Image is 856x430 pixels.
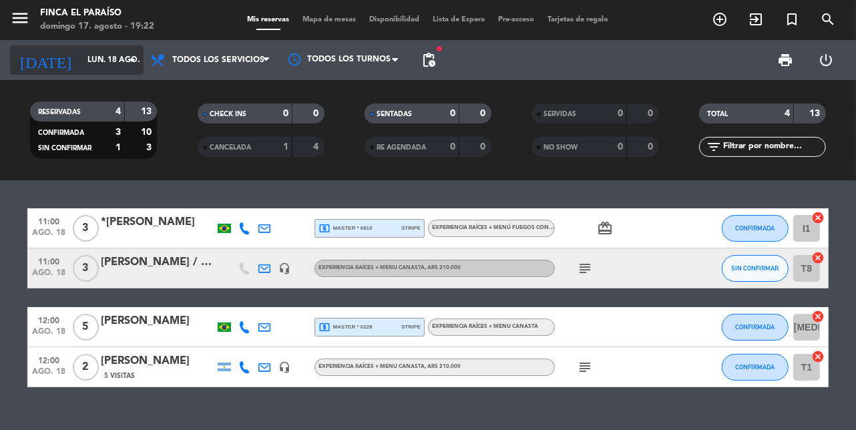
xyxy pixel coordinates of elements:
[784,11,800,27] i: turned_in_not
[648,142,656,152] strong: 0
[210,111,246,118] span: CHECK INS
[10,8,30,33] button: menu
[116,128,121,137] strong: 3
[377,144,426,151] span: RE AGENDADA
[481,109,489,118] strong: 0
[435,45,443,53] span: fiber_manual_record
[73,255,99,282] span: 3
[707,111,728,118] span: TOTAL
[811,251,825,264] i: cancel
[706,139,722,155] i: filter_list
[432,324,538,329] span: EXPERIENCIA RAÍCES + MENU CANASTA
[736,363,775,371] span: CONFIRMADA
[32,352,65,367] span: 12:00
[492,16,542,23] span: Pre-acceso
[296,16,363,23] span: Mapa de mesas
[124,52,140,68] i: arrow_drop_down
[318,265,461,270] span: EXPERIENCIA RAÍCES + MENU CANASTA
[40,20,154,33] div: domingo 17. agosto - 19:22
[40,7,154,20] div: Finca El Paraíso
[811,350,825,363] i: cancel
[809,109,823,118] strong: 13
[732,264,779,272] span: SIN CONFIRMAR
[313,109,321,118] strong: 0
[101,214,214,231] div: *[PERSON_NAME]
[38,109,81,116] span: RESERVADAS
[210,144,251,151] span: CANCELADA
[141,107,154,116] strong: 13
[318,222,373,234] span: master * 6810
[278,262,290,274] i: headset_mic
[450,142,455,152] strong: 0
[172,55,264,65] span: Todos los servicios
[10,8,30,28] i: menu
[10,45,81,75] i: [DATE]
[32,253,65,268] span: 11:00
[748,11,764,27] i: exit_to_app
[73,354,99,381] span: 2
[116,107,121,116] strong: 4
[722,215,789,242] button: CONFIRMADA
[618,142,623,152] strong: 0
[73,314,99,341] span: 5
[736,323,775,331] span: CONFIRMADA
[32,268,65,284] span: ago. 18
[820,11,836,27] i: search
[648,109,656,118] strong: 0
[241,16,296,23] span: Mis reservas
[777,52,793,68] span: print
[432,225,622,230] span: EXPERIENCIA RAÍCES + MENÚ FUEGOS con maridaje Selecto | 11hs
[542,16,616,23] span: Tarjetas de regalo
[722,354,789,381] button: CONFIRMADA
[283,109,288,118] strong: 0
[318,222,331,234] i: local_atm
[283,142,288,152] strong: 1
[544,111,576,118] span: SERVIDAS
[401,224,421,232] span: stripe
[597,220,613,236] i: card_giftcard
[101,312,214,330] div: [PERSON_NAME]
[450,109,455,118] strong: 0
[618,109,623,118] strong: 0
[811,310,825,323] i: cancel
[818,52,834,68] i: power_settings_new
[116,143,121,152] strong: 1
[101,353,214,370] div: ⁠[PERSON_NAME]
[577,359,593,375] i: subject
[278,361,290,373] i: headset_mic
[736,224,775,232] span: CONFIRMADA
[427,16,492,23] span: Lista de Espera
[32,312,65,327] span: 12:00
[811,211,825,224] i: cancel
[577,260,593,276] i: subject
[712,11,728,27] i: add_circle_outline
[73,215,99,242] span: 3
[32,213,65,228] span: 11:00
[104,371,135,381] span: 5 Visitas
[785,109,790,118] strong: 4
[722,140,825,154] input: Filtrar por nombre...
[421,52,437,68] span: pending_actions
[377,111,412,118] span: SENTADAS
[363,16,427,23] span: Disponibilidad
[425,265,461,270] span: , ARS 210.000
[318,321,331,333] i: local_atm
[401,322,421,331] span: stripe
[32,228,65,244] span: ago. 18
[806,40,847,80] div: LOG OUT
[313,142,321,152] strong: 4
[32,327,65,343] span: ago. 18
[38,145,91,152] span: SIN CONFIRMAR
[722,255,789,282] button: SIN CONFIRMAR
[141,128,154,137] strong: 10
[425,364,461,369] span: , ARS 210.000
[101,254,214,271] div: [PERSON_NAME] / [PERSON_NAME]
[32,367,65,383] span: ago. 18
[722,314,789,341] button: CONFIRMADA
[146,143,154,152] strong: 3
[318,321,373,333] span: master * 6228
[318,364,461,369] span: EXPERIENCIA RAÍCES + MENU CANASTA
[38,130,84,136] span: CONFIRMADA
[481,142,489,152] strong: 0
[544,144,578,151] span: NO SHOW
